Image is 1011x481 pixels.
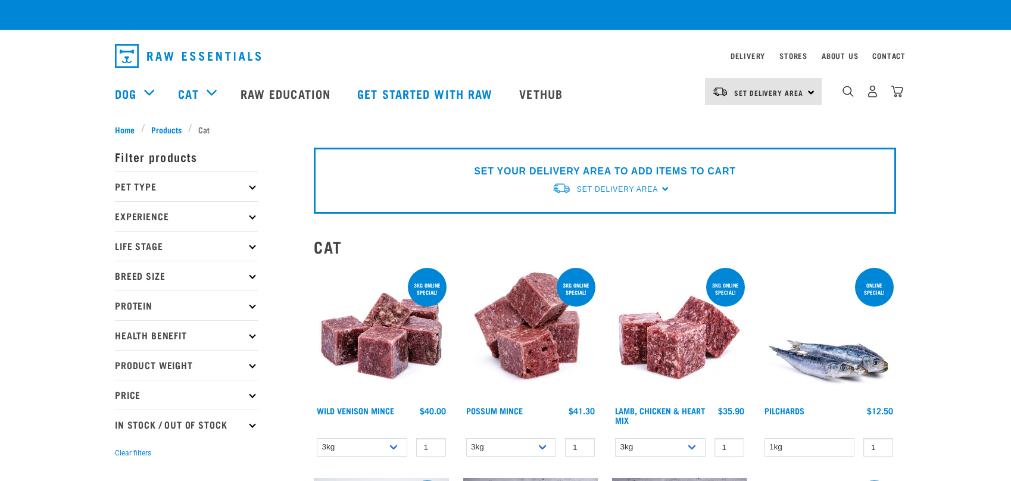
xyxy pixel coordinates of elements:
[115,123,896,136] nav: breadcrumbs
[863,438,893,457] input: 1
[115,142,258,171] p: Filter products
[474,164,735,179] p: SET YOUR DELIVERY AREA TO ADD ITEMS TO CART
[115,231,258,261] p: Life Stage
[145,123,188,136] a: Products
[115,410,258,439] p: In Stock / Out Of Stock
[115,171,258,201] p: Pet Type
[762,266,897,401] img: Four Whole Pilchards
[115,448,151,458] button: Clear filters
[855,276,894,301] div: ONLINE SPECIAL!
[872,54,906,58] a: Contact
[463,266,598,401] img: 1102 Possum Mince 01
[557,276,595,301] div: 3kg online special!
[718,406,744,416] div: $35.90
[891,85,903,98] img: home-icon@2x.png
[229,70,345,117] a: Raw Education
[115,380,258,410] p: Price
[420,406,446,416] div: $40.00
[507,70,578,117] a: Vethub
[345,70,507,117] a: Get started with Raw
[867,406,893,416] div: $12.50
[615,408,705,422] a: Lamb, Chicken & Heart Mix
[565,438,595,457] input: 1
[151,123,182,136] span: Products
[706,276,745,301] div: 3kg online special!
[416,438,446,457] input: 1
[314,238,896,256] h2: Cat
[765,408,804,413] a: Pilchards
[822,54,858,58] a: About Us
[115,44,261,68] img: Raw Essentials Logo
[734,90,803,95] span: Set Delivery Area
[105,39,906,73] nav: dropdown navigation
[712,86,728,97] img: van-moving.png
[115,261,258,291] p: Breed Size
[115,350,258,380] p: Product Weight
[779,54,807,58] a: Stores
[115,123,135,136] span: Home
[577,185,658,193] span: Set Delivery Area
[178,85,198,102] a: Cat
[466,408,523,413] a: Possum Mince
[115,320,258,350] p: Health Benefit
[866,85,879,98] img: user.png
[408,276,447,301] div: 3kg online special!
[842,86,854,97] img: home-icon-1@2x.png
[314,266,449,401] img: Pile Of Cubed Wild Venison Mince For Pets
[115,85,136,102] a: Dog
[552,182,571,195] img: van-moving.png
[714,438,744,457] input: 1
[115,201,258,231] p: Experience
[317,408,394,413] a: Wild Venison Mince
[569,406,595,416] div: $41.30
[612,266,747,401] img: 1124 Lamb Chicken Heart Mix 01
[731,54,765,58] a: Delivery
[115,291,258,320] p: Protein
[115,123,141,136] a: Home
